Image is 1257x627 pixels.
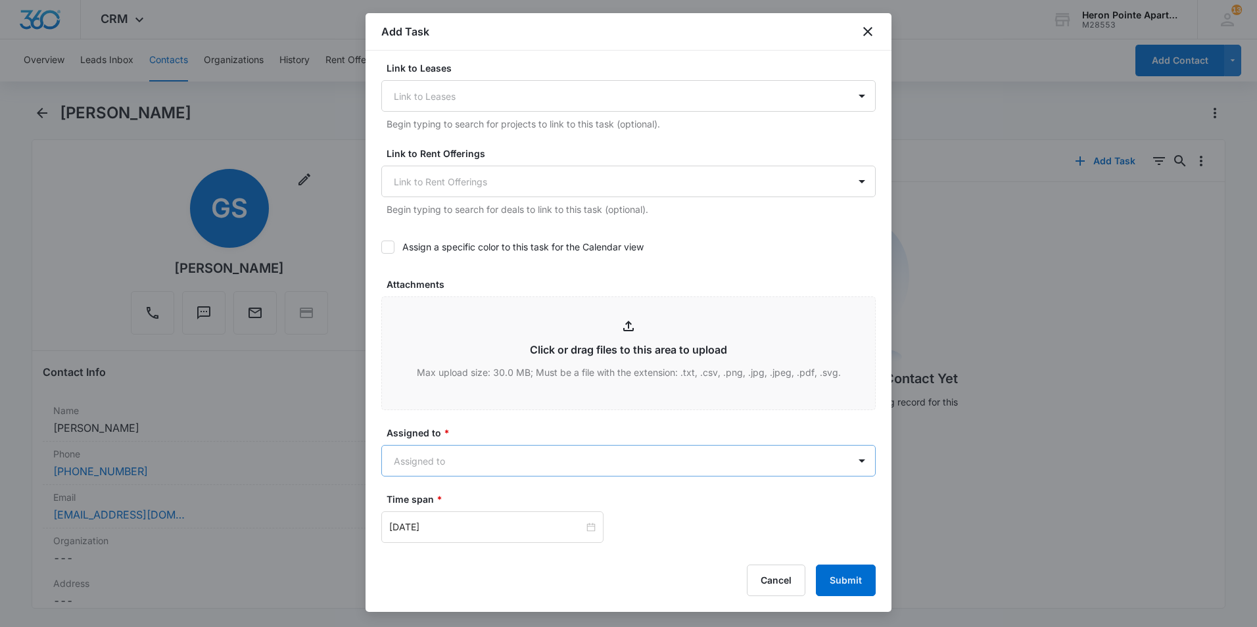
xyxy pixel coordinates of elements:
h1: Add Task [381,24,429,39]
label: Time span [387,492,881,506]
p: Begin typing to search for deals to link to this task (optional). [387,202,876,216]
button: Cancel [747,565,805,596]
label: Assigned to [387,426,881,440]
label: Assign a specific color to this task for the Calendar view [381,240,876,254]
label: Attachments [387,277,881,291]
label: Link to Leases [387,61,881,75]
button: Submit [816,565,876,596]
p: Begin typing to search for projects to link to this task (optional). [387,117,876,131]
button: close [860,24,876,39]
input: May 18, 2022 [389,520,584,534]
label: Link to Rent Offerings [387,147,881,160]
